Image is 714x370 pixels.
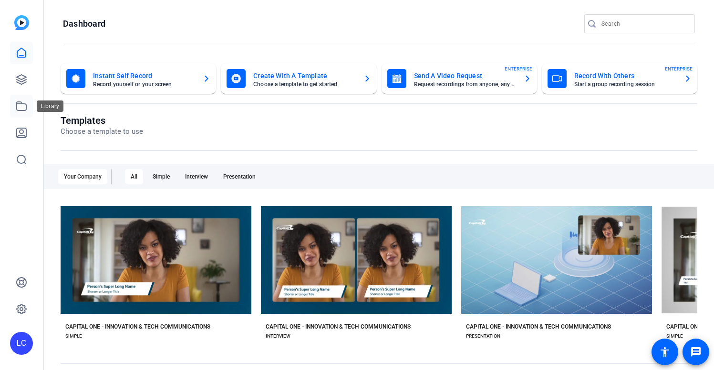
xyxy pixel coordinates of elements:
mat-icon: message [690,346,702,358]
div: SIMPLE [65,332,82,340]
mat-card-subtitle: Record yourself or your screen [93,81,195,87]
div: Simple [147,169,176,184]
div: CAPITAL ONE - INNOVATION & TECH COMMUNICATIONS [266,323,411,330]
button: Instant Self RecordRecord yourself or your screen [61,63,216,94]
mat-card-subtitle: Choose a template to get started [253,81,355,87]
div: Interview [179,169,214,184]
input: Search [601,18,687,30]
div: CAPITAL ONE - INNOVATION & TECH COMMUNICATIONS [466,323,611,330]
mat-card-subtitle: Request recordings from anyone, anywhere [414,81,516,87]
span: ENTERPRISE [505,65,532,72]
mat-card-title: Create With A Template [253,70,355,81]
p: Choose a template to use [61,126,143,137]
img: blue-gradient.svg [14,15,29,30]
div: PRESENTATION [466,332,500,340]
div: INTERVIEW [266,332,290,340]
div: Your Company [58,169,107,184]
div: Library [37,100,63,112]
button: Record With OthersStart a group recording sessionENTERPRISE [542,63,697,94]
span: ENTERPRISE [665,65,693,72]
div: Presentation [217,169,261,184]
div: LC [10,332,33,355]
button: Send A Video RequestRequest recordings from anyone, anywhereENTERPRISE [382,63,537,94]
div: SIMPLE [666,332,683,340]
h1: Dashboard [63,18,105,30]
mat-card-subtitle: Start a group recording session [574,81,676,87]
mat-card-title: Instant Self Record [93,70,195,81]
div: CAPITAL ONE - INNOVATION & TECH COMMUNICATIONS [65,323,210,330]
mat-card-title: Record With Others [574,70,676,81]
mat-card-title: Send A Video Request [414,70,516,81]
h1: Templates [61,115,143,126]
mat-icon: accessibility [659,346,671,358]
button: Create With A TemplateChoose a template to get started [221,63,376,94]
div: All [125,169,143,184]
